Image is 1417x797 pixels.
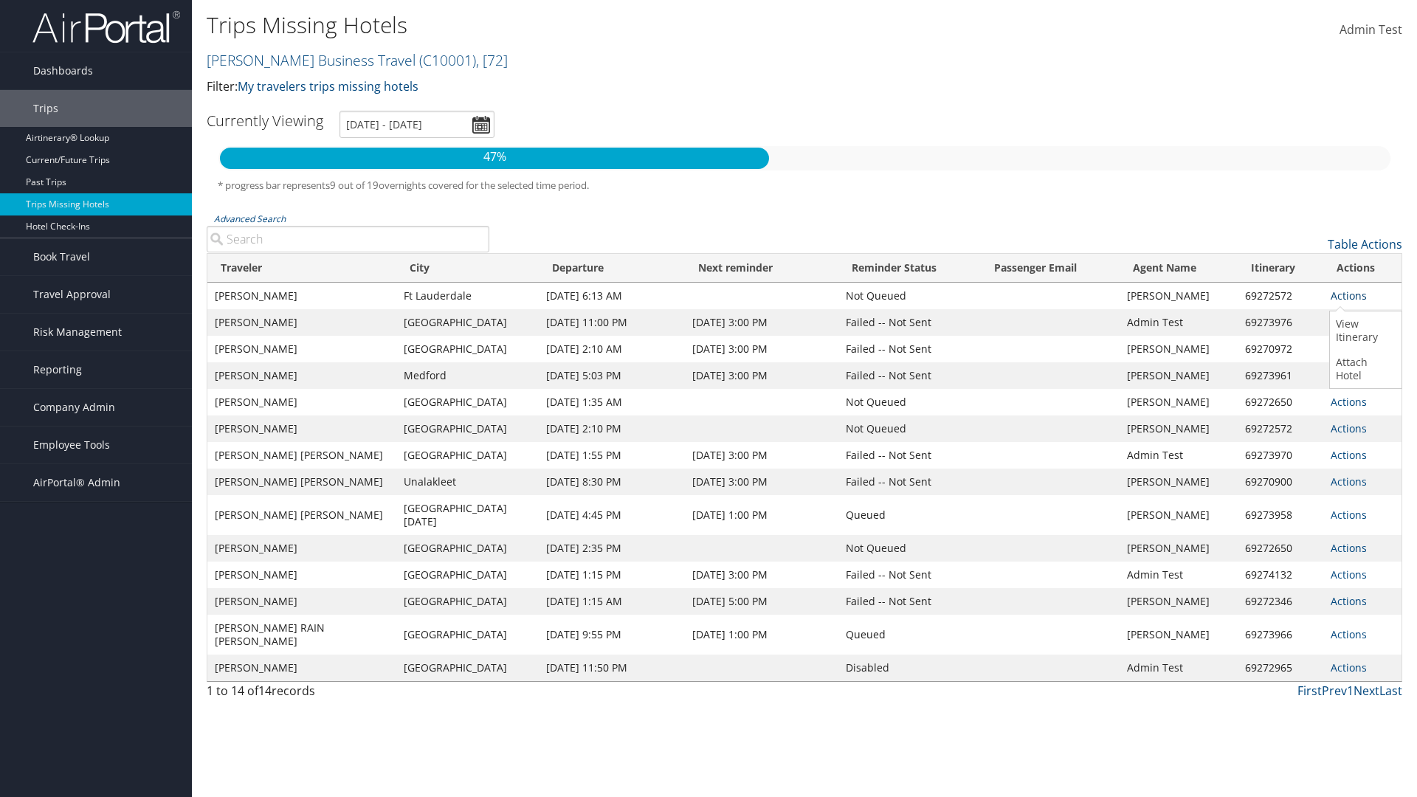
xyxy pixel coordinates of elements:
[1120,362,1237,389] td: [PERSON_NAME]
[1379,683,1402,699] a: Last
[838,309,981,336] td: Failed -- Not Sent
[207,50,508,70] a: [PERSON_NAME] Business Travel
[207,254,396,283] th: Traveler: activate to sort column ascending
[685,254,838,283] th: Next reminder
[396,442,539,469] td: [GEOGRAPHIC_DATA]
[1120,389,1237,415] td: [PERSON_NAME]
[685,362,838,389] td: [DATE] 3:00 PM
[1120,495,1237,535] td: [PERSON_NAME]
[1340,21,1402,38] span: Admin Test
[539,336,685,362] td: [DATE] 2:10 AM
[1238,336,1323,362] td: 69270972
[1238,362,1323,389] td: 69273961
[685,336,838,362] td: [DATE] 3:00 PM
[685,588,838,615] td: [DATE] 5:00 PM
[1331,395,1367,409] a: Actions
[1331,541,1367,555] a: Actions
[1331,508,1367,522] a: Actions
[1120,415,1237,442] td: [PERSON_NAME]
[539,415,685,442] td: [DATE] 2:10 PM
[207,469,396,495] td: [PERSON_NAME] [PERSON_NAME]
[1120,442,1237,469] td: Admin Test
[1120,562,1237,588] td: Admin Test
[33,351,82,388] span: Reporting
[33,389,115,426] span: Company Admin
[1238,254,1323,283] th: Itinerary
[838,283,981,309] td: Not Queued
[207,655,396,681] td: [PERSON_NAME]
[33,314,122,351] span: Risk Management
[207,588,396,615] td: [PERSON_NAME]
[1331,448,1367,462] a: Actions
[1331,475,1367,489] a: Actions
[32,10,180,44] img: airportal-logo.png
[838,362,981,389] td: Failed -- Not Sent
[539,469,685,495] td: [DATE] 8:30 PM
[539,588,685,615] td: [DATE] 1:15 AM
[1120,535,1237,562] td: [PERSON_NAME]
[838,469,981,495] td: Failed -- Not Sent
[1120,615,1237,655] td: [PERSON_NAME]
[207,283,396,309] td: [PERSON_NAME]
[214,213,286,225] a: Advanced Search
[1120,588,1237,615] td: [PERSON_NAME]
[207,562,396,588] td: [PERSON_NAME]
[685,562,838,588] td: [DATE] 3:00 PM
[685,615,838,655] td: [DATE] 1:00 PM
[838,442,981,469] td: Failed -- Not Sent
[838,588,981,615] td: Failed -- Not Sent
[396,535,539,562] td: [GEOGRAPHIC_DATA]
[207,77,1004,97] p: Filter:
[207,362,396,389] td: [PERSON_NAME]
[1331,289,1367,303] a: Actions
[207,442,396,469] td: [PERSON_NAME] [PERSON_NAME]
[685,442,838,469] td: [DATE] 3:00 PM
[33,427,110,463] span: Employee Tools
[539,615,685,655] td: [DATE] 9:55 PM
[539,495,685,535] td: [DATE] 4:45 PM
[207,111,323,131] h3: Currently Viewing
[1347,683,1354,699] a: 1
[1297,683,1322,699] a: First
[1238,495,1323,535] td: 69273958
[838,336,981,362] td: Failed -- Not Sent
[981,254,1120,283] th: Passenger Email: activate to sort column ascending
[207,389,396,415] td: [PERSON_NAME]
[396,469,539,495] td: Unalakleet
[1238,283,1323,309] td: 69272572
[207,309,396,336] td: [PERSON_NAME]
[539,389,685,415] td: [DATE] 1:35 AM
[539,362,685,389] td: [DATE] 5:03 PM
[1354,683,1379,699] a: Next
[539,254,685,283] th: Departure: activate to sort column ascending
[396,495,539,535] td: [GEOGRAPHIC_DATA][DATE]
[1328,236,1402,252] a: Table Actions
[207,535,396,562] td: [PERSON_NAME]
[1331,567,1367,582] a: Actions
[1120,309,1237,336] td: Admin Test
[396,389,539,415] td: [GEOGRAPHIC_DATA]
[539,655,685,681] td: [DATE] 11:50 PM
[539,535,685,562] td: [DATE] 2:35 PM
[838,495,981,535] td: Queued
[838,655,981,681] td: Disabled
[476,50,508,70] span: , [ 72 ]
[396,336,539,362] td: [GEOGRAPHIC_DATA]
[539,562,685,588] td: [DATE] 1:15 PM
[1331,421,1367,435] a: Actions
[838,562,981,588] td: Failed -- Not Sent
[258,683,272,699] span: 14
[1120,655,1237,681] td: Admin Test
[207,415,396,442] td: [PERSON_NAME]
[1238,588,1323,615] td: 69272346
[1330,350,1398,388] a: Attach Hotel
[1331,627,1367,641] a: Actions
[396,415,539,442] td: [GEOGRAPHIC_DATA]
[396,362,539,389] td: Medford
[1238,562,1323,588] td: 69274132
[1323,254,1402,283] th: Actions
[1238,655,1323,681] td: 69272965
[218,179,1391,193] h5: * progress bar represents overnights covered for the selected time period.
[838,415,981,442] td: Not Queued
[396,655,539,681] td: [GEOGRAPHIC_DATA]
